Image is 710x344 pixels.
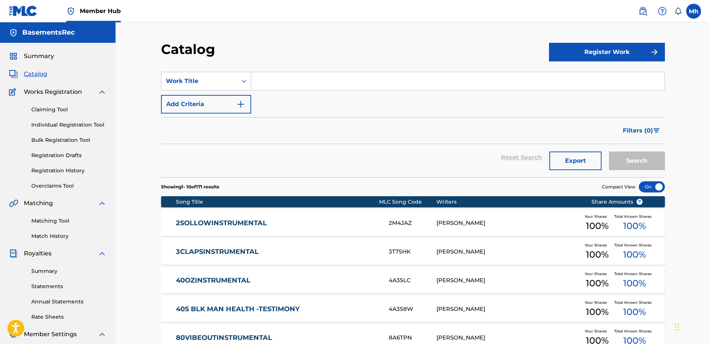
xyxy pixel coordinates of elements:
[650,48,659,57] img: f7272a7cc735f4ea7f67.svg
[389,334,436,342] div: 8A6TPN
[24,70,47,79] span: Catalog
[9,52,18,61] img: Summary
[436,276,580,285] div: [PERSON_NAME]
[436,305,580,313] div: [PERSON_NAME]
[623,277,646,290] span: 100 %
[9,70,47,79] a: CatalogCatalog
[673,308,710,344] iframe: Chat Widget
[161,72,665,177] form: Search Form
[24,52,54,61] span: Summary
[585,328,610,334] span: Your Shares
[586,219,609,233] span: 100 %
[614,214,654,219] span: Total Known Shares
[674,7,682,15] div: Notifications
[176,248,379,256] a: 3CLAPSINSTRUMENTAL
[658,7,667,16] img: help
[98,87,107,96] img: expand
[638,7,647,16] img: search
[9,330,18,339] img: Member Settings
[389,219,436,227] div: 2M4JAZ
[176,276,379,285] a: 40OZINSTRUMENTAL
[614,242,654,248] span: Total Known Shares
[602,184,635,190] span: Compact View
[161,41,219,58] h2: Catalog
[549,152,602,170] button: Export
[436,334,580,342] div: [PERSON_NAME]
[623,126,653,135] span: Filters ( 0 )
[176,305,379,313] a: 40S BLK MAN HEALTH -TESTIMONY
[653,128,660,133] img: filter
[686,4,701,19] div: User Menu
[24,330,77,339] span: Member Settings
[614,300,654,305] span: Total Known Shares
[161,184,219,190] p: Showing 1 - 10 of 171 results
[655,4,670,19] div: Help
[9,87,19,96] img: Works Registration
[618,121,665,140] button: Filters (0)
[31,232,107,240] a: Match History
[389,305,436,313] div: 4A358W
[31,267,107,275] a: Summary
[585,242,610,248] span: Your Shares
[80,7,121,15] span: Member Hub
[176,219,379,227] a: 2SOLLOWINSTRUMENTAL
[31,182,107,190] a: Overclaims Tool
[436,248,580,256] div: [PERSON_NAME]
[9,52,54,61] a: SummarySummary
[585,300,610,305] span: Your Shares
[176,334,379,342] a: 80VIBEOUTINSTRUMENTAL
[31,121,107,129] a: Individual Registration Tool
[9,249,18,258] img: Royalties
[22,28,75,37] h5: BasementsRec
[436,198,580,206] div: Writers
[614,271,654,277] span: Total Known Shares
[591,198,643,206] span: Share Amounts
[675,316,679,338] div: Drag
[31,313,107,321] a: Rate Sheets
[24,199,53,208] span: Matching
[31,217,107,225] a: Matching Tool
[24,249,51,258] span: Royalties
[635,4,650,19] a: Public Search
[31,283,107,290] a: Statements
[24,87,82,96] span: Works Registration
[176,198,379,206] div: Song Title
[9,28,18,37] img: Accounts
[637,199,643,205] span: ?
[623,305,646,319] span: 100 %
[161,95,251,114] button: Add Criteria
[31,136,107,144] a: Bulk Registration Tool
[585,214,610,219] span: Your Shares
[9,199,18,208] img: Matching
[379,198,436,206] div: MLC Song Code
[586,248,609,261] span: 100 %
[623,219,646,233] span: 100 %
[31,298,107,306] a: Annual Statements
[31,152,107,159] a: Registration Drafts
[98,249,107,258] img: expand
[166,77,233,86] div: Work Title
[549,43,665,61] button: Register Work
[98,199,107,208] img: expand
[585,271,610,277] span: Your Shares
[586,305,609,319] span: 100 %
[236,100,245,109] img: 9d2ae6d4665cec9f34b9.svg
[31,167,107,175] a: Registration History
[623,248,646,261] span: 100 %
[9,6,38,16] img: MLC Logo
[389,276,436,285] div: 4A35LC
[66,7,75,16] img: Top Rightsholder
[689,227,710,287] iframe: Resource Center
[389,248,436,256] div: 3T75HK
[31,106,107,114] a: Claiming Tool
[614,328,654,334] span: Total Known Shares
[586,277,609,290] span: 100 %
[436,219,580,227] div: [PERSON_NAME]
[98,330,107,339] img: expand
[9,70,18,79] img: Catalog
